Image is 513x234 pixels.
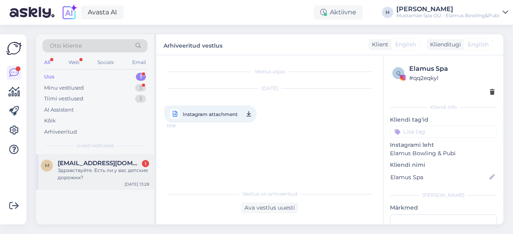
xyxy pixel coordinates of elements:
[409,64,495,74] div: Elamus Spa
[390,116,497,124] p: Kliendi tag'id
[135,84,146,92] div: 3
[96,57,115,68] div: Socials
[58,167,149,181] div: Здравствуйте. Есть ли у вас детские дорожки?
[81,6,124,19] a: Avasta AI
[44,128,77,136] div: Arhiveeritud
[164,106,256,123] a: Instagram attachment13:16
[468,40,489,49] span: English
[44,84,84,92] div: Minu vestlused
[390,192,497,199] div: [PERSON_NAME]
[44,73,55,81] div: Uus
[164,39,222,50] label: Arhiveeritud vestlus
[390,141,497,149] p: Instagrami leht
[135,95,146,103] div: 3
[242,190,297,198] span: Vestlus on arhiveeritud
[390,161,497,169] p: Kliendi nimi
[45,162,49,168] span: m
[395,40,416,49] span: English
[164,68,375,75] div: Vestlus algas
[390,126,497,138] input: Lisa tag
[6,41,22,56] img: Askly Logo
[390,204,497,212] p: Märkmed
[44,106,74,114] div: AI Assistent
[58,160,141,167] span: mihhail.kravtsenko@mail.ru
[167,121,197,131] span: 13:16
[77,142,114,149] span: Uued vestlused
[390,149,497,158] p: Elamus Bowling & Pubi
[131,57,147,68] div: Email
[136,73,146,81] div: 1
[42,57,52,68] div: All
[44,95,83,103] div: Tiimi vestlused
[61,4,78,21] img: explore-ai
[183,109,238,119] span: Instagram attachment
[164,85,375,92] div: [DATE]
[314,5,363,20] div: Aktiivne
[409,74,495,82] div: # qq2eqkyl
[382,7,393,18] div: H
[142,160,149,167] div: 1
[396,6,499,12] div: [PERSON_NAME]
[50,42,82,50] span: Otsi kliente
[427,40,461,49] div: Klienditugi
[44,117,56,125] div: Kõik
[396,6,508,19] a: [PERSON_NAME]Mustamäe Spa OÜ - Elamus Bowling&Pubi
[67,57,81,68] div: Web
[369,40,388,49] div: Klient
[390,104,497,111] div: Kliendi info
[390,173,488,182] input: Lisa nimi
[241,202,298,213] div: Ava vestlus uuesti
[396,12,499,19] div: Mustamäe Spa OÜ - Elamus Bowling&Pubi
[125,181,149,187] div: [DATE] 13:28
[396,70,400,76] span: q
